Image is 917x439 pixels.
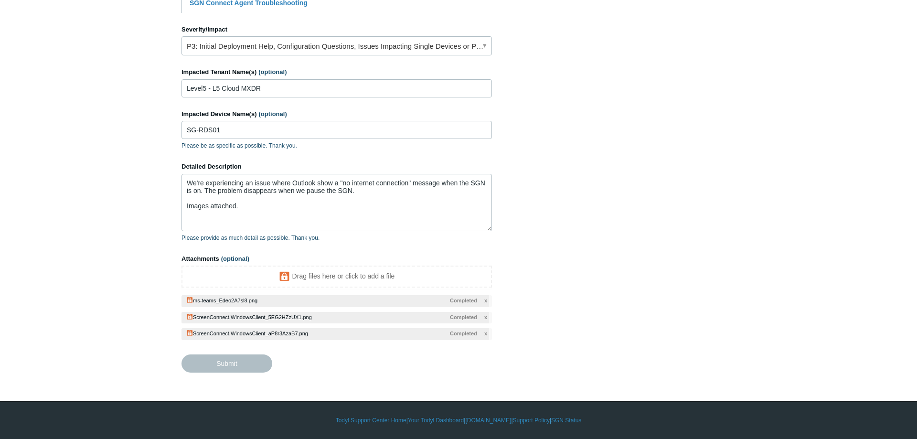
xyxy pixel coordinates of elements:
span: x [484,297,487,305]
p: Please be as specific as possible. Thank you. [181,141,492,150]
span: Completed [450,297,477,305]
a: [DOMAIN_NAME] [465,416,511,425]
a: Support Policy [513,416,550,425]
label: Attachments [181,254,492,264]
span: (optional) [259,110,287,118]
label: Detailed Description [181,162,492,171]
a: Your Todyl Dashboard [408,416,464,425]
p: Please provide as much detail as possible. Thank you. [181,234,492,242]
label: Severity/Impact [181,25,492,34]
a: SGN Status [551,416,581,425]
label: Impacted Tenant Name(s) [181,67,492,77]
a: P3: Initial Deployment Help, Configuration Questions, Issues Impacting Single Devices or Past Out... [181,36,492,55]
input: Submit [181,354,272,373]
span: Completed [450,330,477,338]
span: x [484,330,487,338]
div: | | | | [181,416,736,425]
span: (optional) [258,68,287,75]
label: Impacted Device Name(s) [181,109,492,119]
span: x [484,313,487,321]
a: Todyl Support Center Home [336,416,406,425]
span: (optional) [221,255,249,262]
span: Completed [450,313,477,321]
